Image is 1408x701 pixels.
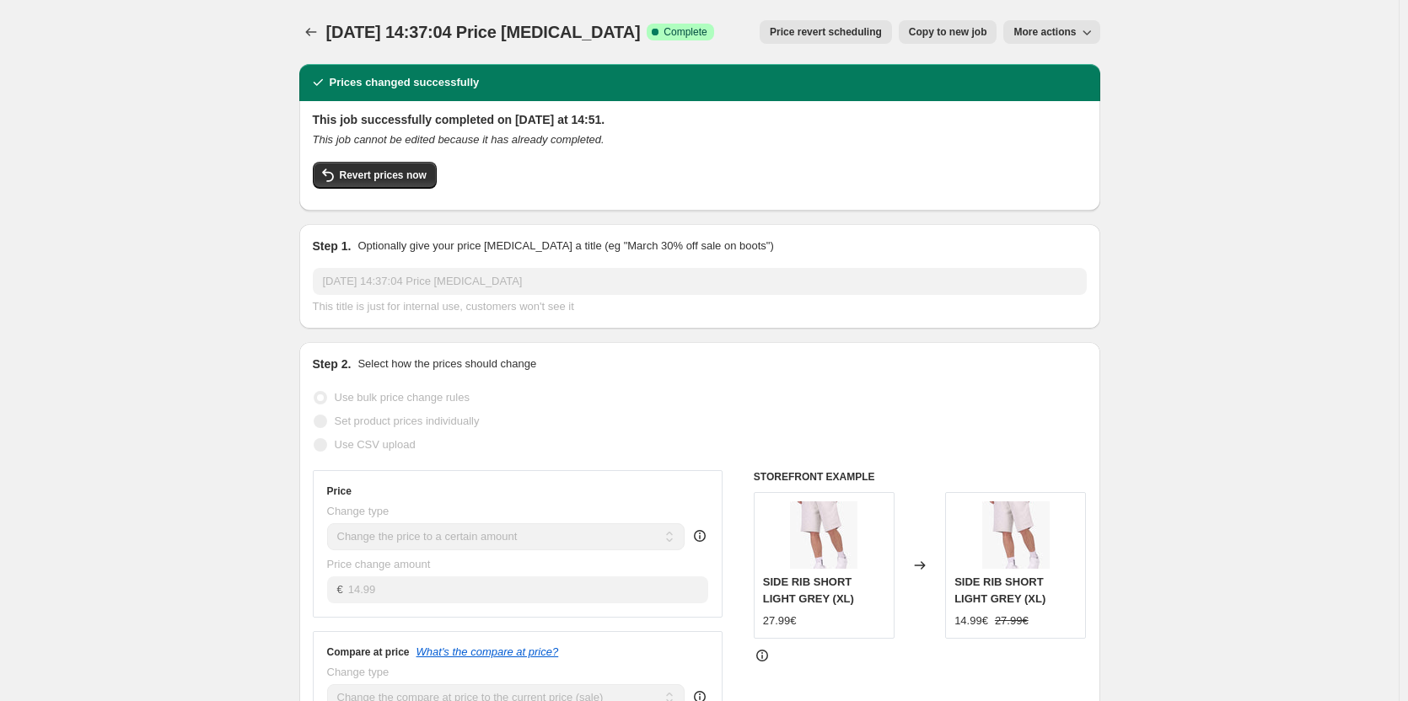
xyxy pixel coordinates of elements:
h3: Price [327,484,352,498]
h2: Step 1. [313,238,352,254]
span: This title is just for internal use, customers won't see it [313,300,574,313]
span: Change type [327,505,390,517]
span: SIDE RIB SHORT LIGHT GREY (XL) [954,575,1045,605]
span: Change type [327,666,390,678]
span: Price change amount [327,558,431,570]
h2: This job successfully completed on [DATE] at 14:51. [313,111,1087,128]
p: Select how the prices should change [357,356,536,372]
span: Revert prices now [340,169,427,182]
span: Use CSV upload [335,438,416,451]
input: 80.00 [348,576,708,603]
div: 14.99€ [954,613,988,629]
div: 27.99€ [763,613,797,629]
button: What's the compare at price? [416,645,559,658]
h6: STOREFRONT EXAMPLE [754,470,1087,484]
span: SIDE RIB SHORT LIGHT GREY (XL) [763,575,854,605]
h3: Compare at price [327,645,410,659]
h2: Step 2. [313,356,352,372]
div: help [691,527,708,544]
button: Price change jobs [299,20,323,44]
input: 30% off holiday sale [313,268,1087,295]
button: Copy to new job [899,20,997,44]
strike: 27.99€ [995,613,1029,629]
h2: Prices changed successfully [330,74,480,91]
span: Set product prices individually [335,415,480,427]
button: Revert prices now [313,162,437,189]
p: Optionally give your price [MEDICAL_DATA] a title (eg "March 30% off sale on boots") [357,238,773,254]
img: DSSH030_M2-LGRY_80x.jpg [982,501,1050,569]
img: DSSH030_M2-LGRY_80x.jpg [790,501,857,569]
span: Complete [664,25,707,39]
span: [DATE] 14:37:04 Price [MEDICAL_DATA] [326,23,641,41]
span: Use bulk price change rules [335,391,470,404]
i: This job cannot be edited because it has already completed. [313,133,605,146]
span: Price revert scheduling [770,25,882,39]
button: Price revert scheduling [760,20,892,44]
span: € [337,583,343,596]
button: More actions [1003,20,1099,44]
span: More actions [1013,25,1076,39]
span: Copy to new job [909,25,987,39]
